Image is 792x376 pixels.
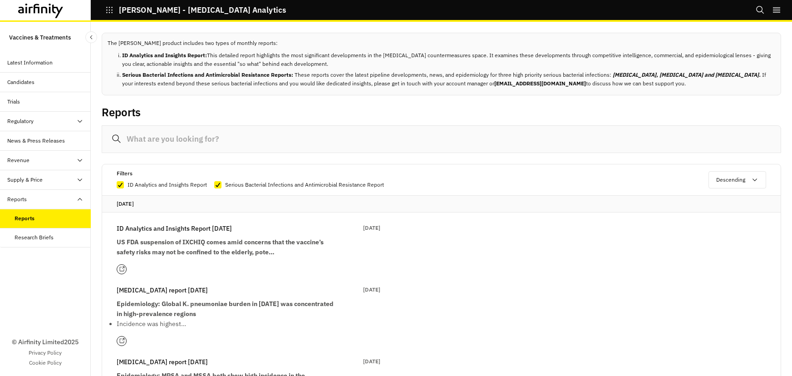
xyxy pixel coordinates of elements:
div: Research Briefs [15,233,54,242]
h2: Reports [102,106,141,119]
div: News & Press Releases [7,137,65,145]
strong: Epidemiology: Global K. pneumoniae burden in [DATE] was concentrated in high-prevalence regions [117,300,334,318]
p: [DATE] [117,199,766,208]
button: Descending [708,171,766,188]
strong: US FDA suspension of IXCHIQ comes amid concerns that the vaccine’s safety risks may not be confin... [117,238,324,256]
button: [PERSON_NAME] - [MEDICAL_DATA] Analytics [105,2,286,18]
p: [DATE] [363,285,380,294]
p: [MEDICAL_DATA] report [DATE] [117,285,208,295]
li: These reports cover the latest pipeline developments, news, and epidemiology for three high prior... [122,70,775,88]
p: Vaccines & Treatments [9,29,71,46]
p: [DATE] [363,223,380,233]
div: Reports [7,195,27,203]
a: Privacy Policy [29,349,62,357]
div: Latest Information [7,59,53,67]
div: Supply & Price [7,176,43,184]
p: Filters [117,168,133,178]
li: This detailed report highlights the most significant developments in the [MEDICAL_DATA] counterme... [122,51,775,68]
div: The [PERSON_NAME] product includes two types of monthly reports: [102,33,781,95]
p: © Airfinity Limited 2025 [12,337,79,347]
p: [MEDICAL_DATA] report [DATE] [117,357,208,367]
b: ID Analytics and Insights Report: [122,52,207,59]
div: Regulatory [7,117,34,125]
b: [MEDICAL_DATA], [MEDICAL_DATA] and [MEDICAL_DATA]. [613,71,761,78]
p: [PERSON_NAME] - [MEDICAL_DATA] Analytics [119,6,286,14]
div: Reports [15,214,34,223]
div: Candidates [7,78,34,86]
p: Incidence was highest… [117,319,335,329]
div: Trials [7,98,20,106]
input: What are you looking for? [102,125,781,153]
p: ID Analytics and Insights Report [DATE] [117,223,232,233]
b: [EMAIL_ADDRESS][DOMAIN_NAME] [494,80,586,87]
button: Search [756,2,765,18]
p: Serious Bacterial Infections and Antimicrobial Resistance Report [225,180,384,189]
p: [DATE] [363,357,380,366]
p: ID Analytics and Insights Report [128,180,207,189]
button: Close Sidebar [85,31,97,43]
a: Cookie Policy [29,359,62,367]
b: Serious Bacterial Infections and Antimicrobial Resistance Reports: [122,71,295,78]
div: Revenue [7,156,30,164]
